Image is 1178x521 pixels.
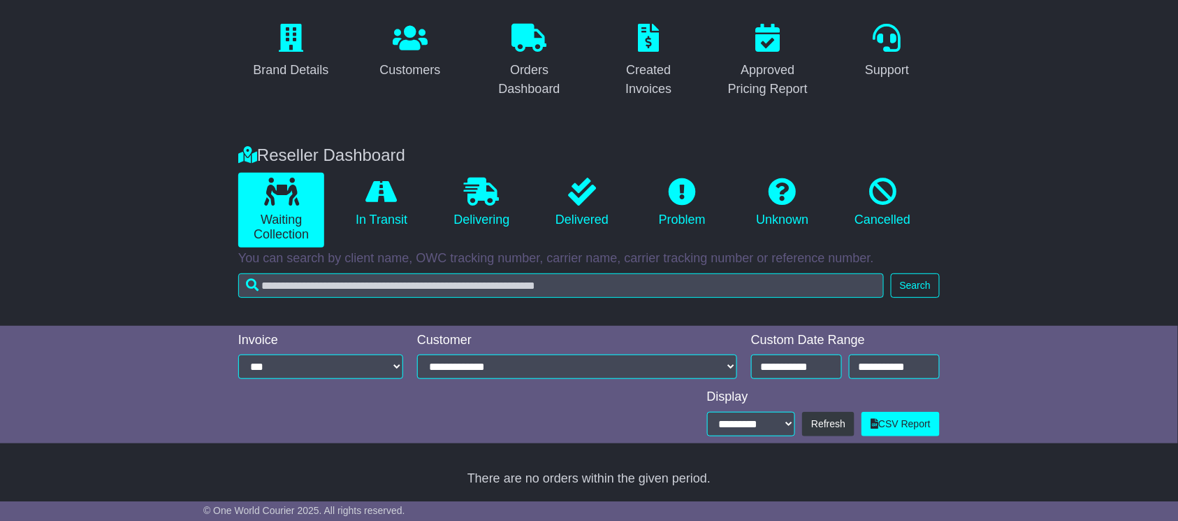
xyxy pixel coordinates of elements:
[856,19,918,85] a: Support
[596,19,701,104] a: Created Invoices
[725,61,812,99] div: Approved Pricing Report
[338,173,424,233] a: In Transit
[238,251,940,266] p: You can search by client name, OWC tracking number, carrier name, carrier tracking number or refe...
[707,390,940,405] div: Display
[439,173,525,233] a: Delivering
[739,173,825,233] a: Unknown
[417,333,737,348] div: Customer
[486,61,573,99] div: Orders Dashboard
[203,505,405,516] span: © One World Courier 2025. All rights reserved.
[370,19,449,85] a: Customers
[238,173,324,248] a: Waiting Collection
[477,19,582,104] a: Orders Dashboard
[865,61,909,80] div: Support
[802,412,855,436] button: Refresh
[715,19,821,104] a: Approved Pricing Report
[238,471,940,487] div: There are no orders within the given period.
[891,273,940,298] button: Search
[238,333,403,348] div: Invoice
[861,412,940,436] a: CSV Report
[379,61,440,80] div: Customers
[639,173,725,233] a: Problem
[840,173,926,233] a: Cancelled
[539,173,625,233] a: Delivered
[253,61,328,80] div: Brand Details
[605,61,692,99] div: Created Invoices
[244,19,337,85] a: Brand Details
[231,145,947,166] div: Reseller Dashboard
[751,333,940,348] div: Custom Date Range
